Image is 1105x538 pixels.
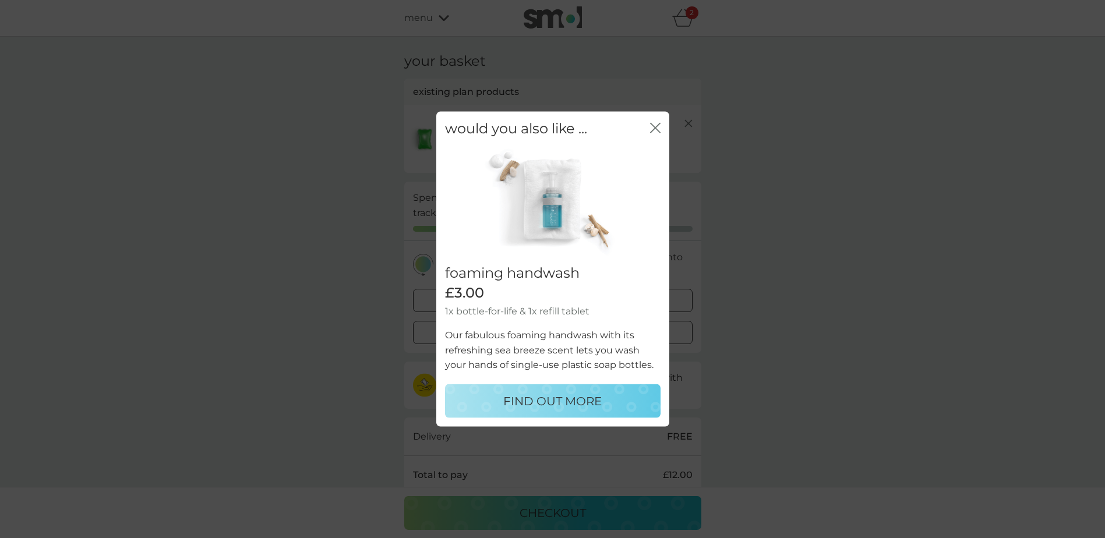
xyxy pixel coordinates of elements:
[445,328,661,373] p: Our fabulous foaming handwash with its refreshing sea breeze scent lets you wash your hands of si...
[503,391,602,410] p: FIND OUT MORE
[445,284,484,301] span: £3.00
[445,304,661,319] p: 1x bottle-for-life & 1x refill tablet
[445,264,661,281] h2: foaming handwash
[650,123,661,135] button: close
[445,384,661,417] button: FIND OUT MORE
[445,121,587,137] h2: would you also like ...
